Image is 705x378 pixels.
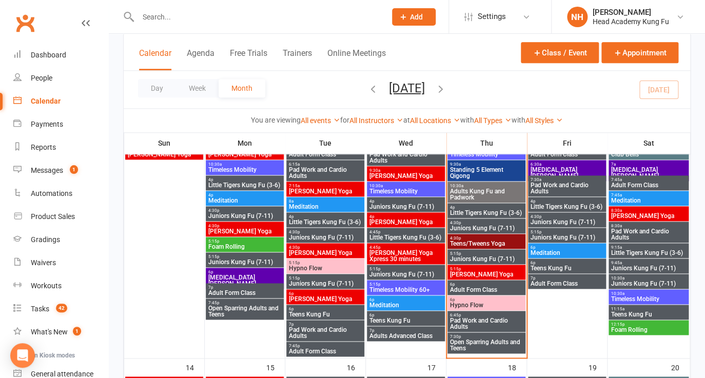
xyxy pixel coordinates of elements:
[13,90,108,113] a: Calendar
[288,167,362,179] span: Pad Work and Cardio Adults
[611,162,687,167] span: 7a
[449,313,523,317] span: 6:45p
[31,120,63,128] div: Payments
[369,282,443,287] span: 5:15p
[611,208,687,213] span: 8:30a
[527,132,608,154] th: Fri
[474,116,512,125] a: All Types
[208,182,282,188] span: Little Tigers Kung Fu (3-6)
[13,251,108,274] a: Waivers
[230,48,267,70] button: Free Trials
[219,79,265,97] button: Month
[347,359,365,375] div: 16
[392,8,436,26] button: Add
[449,225,523,231] span: Juniors Kung Fu (7-11)
[288,265,362,271] span: Hypno Flow
[530,219,604,225] span: Juniors Kung Fu (7-11)
[611,213,687,219] span: [PERSON_NAME] Yoga
[449,236,523,241] span: 4:30p
[124,132,205,154] th: Sun
[369,188,443,194] span: Timeless Mobility
[449,188,523,201] span: Adults Kung Fu and Padwork
[593,8,669,17] div: [PERSON_NAME]
[369,168,443,173] span: 9:30a
[208,239,282,244] span: 5:15p
[208,224,282,228] span: 4:30p
[187,48,214,70] button: Agenda
[13,205,108,228] a: Product Sales
[208,274,282,287] span: [MEDICAL_DATA][PERSON_NAME]
[369,302,443,308] span: Meditation
[73,327,81,335] span: 1
[127,151,201,157] span: [PERSON_NAME] Yoga
[31,74,52,82] div: People
[369,151,443,164] span: Pad Work and Cardio Adults
[288,307,362,311] span: 6p
[508,359,526,375] div: 18
[449,271,523,277] span: [PERSON_NAME] Yoga
[208,177,282,182] span: 4p
[208,197,282,204] span: Meditation
[138,79,176,97] button: Day
[288,184,362,188] span: 7:15a
[449,210,523,216] span: Little Tigers Kung Fu (3-6)
[449,302,523,308] span: Hypno Flow
[449,167,523,179] span: Standing 5 Element Qigong
[530,162,604,167] span: 6:30a
[208,270,282,274] span: 6p
[427,359,446,375] div: 17
[288,214,362,219] span: 4p
[512,116,525,124] strong: with
[611,197,687,204] span: Meditation
[611,307,687,311] span: 11:15a
[13,182,108,205] a: Automations
[530,261,604,265] span: 6p
[13,297,108,321] a: Tasks 42
[449,184,523,188] span: 10:30a
[13,136,108,159] a: Reports
[327,48,386,70] button: Online Meetings
[611,177,687,182] span: 7:45a
[288,230,362,234] span: 4:30p
[251,116,301,124] strong: You are viewing
[449,267,523,271] span: 5:15p
[449,339,523,351] span: Open Sparring Adults and Teens
[449,221,523,225] span: 4:30p
[449,282,523,287] span: 6p
[449,205,523,210] span: 4p
[176,79,219,97] button: Week
[288,291,362,296] span: 6p
[56,304,67,312] span: 42
[449,334,523,339] span: 7:30p
[288,344,362,348] span: 7:45p
[611,281,687,287] span: Juniors Kung Fu (7-11)
[13,67,108,90] a: People
[369,333,443,339] span: Adults Advanced Class
[288,322,362,327] span: 7p
[608,132,690,154] th: Sat
[369,313,443,317] span: 6p
[266,359,285,375] div: 15
[12,10,38,36] a: Clubworx
[31,258,56,267] div: Waivers
[208,244,282,250] span: Foam Rolling
[31,166,63,174] div: Messages
[288,162,362,167] span: 6:15a
[369,204,443,210] span: Juniors Kung Fu (7-11)
[611,167,687,179] span: [MEDICAL_DATA][PERSON_NAME]
[611,322,687,327] span: 12:15p
[478,5,506,28] span: Settings
[369,184,443,188] span: 10:30a
[530,204,604,210] span: Little Tigers Kung Fu (3-6)
[13,44,108,67] a: Dashboard
[70,165,78,174] span: 1
[135,10,379,24] input: Search...
[530,234,604,241] span: Juniors Kung Fu (7-11)
[208,259,282,265] span: Juniors Kung Fu (7-11)
[530,151,604,157] span: Adult Form Class
[13,274,108,297] a: Workouts
[13,321,108,344] a: What's New1
[208,162,282,167] span: 10:30a
[611,250,687,256] span: Little Tigers Kung Fu (3-6)
[369,173,443,179] span: [PERSON_NAME] Yoga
